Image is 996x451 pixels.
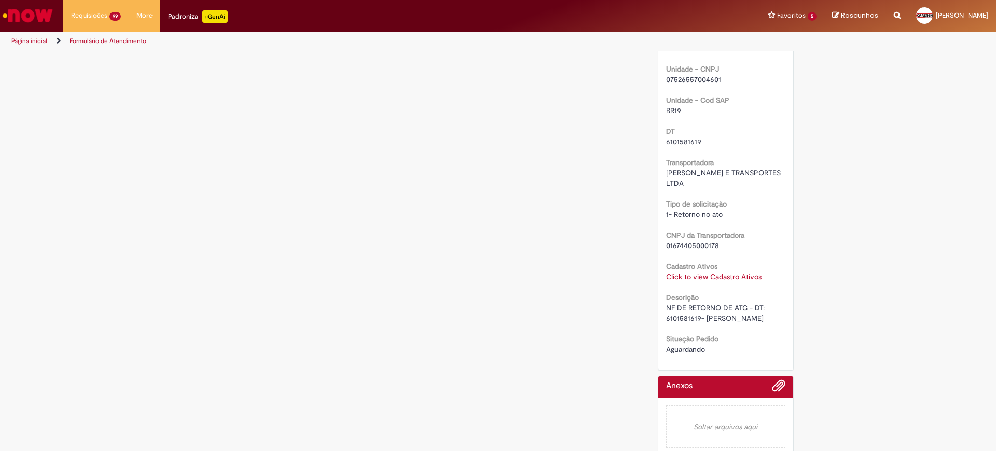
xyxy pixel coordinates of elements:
[666,230,744,240] b: CNPJ da Transportadora
[666,210,723,219] span: 1- Retorno no ato
[202,10,228,23] p: +GenAi
[71,10,107,21] span: Requisições
[109,12,121,21] span: 99
[666,272,762,281] a: Click to view Cadastro Ativos
[8,32,656,51] ul: Trilhas de página
[136,10,153,21] span: More
[666,127,675,136] b: DT
[666,381,693,391] h2: Anexos
[666,293,699,302] b: Descrição
[666,262,717,271] b: Cadastro Ativos
[666,95,729,105] b: Unidade - Cod SAP
[666,405,786,448] em: Soltar arquivos aqui
[936,11,988,20] span: [PERSON_NAME]
[666,334,718,344] b: Situação Pedido
[808,12,817,21] span: 5
[666,241,719,250] span: 01674405000178
[1,5,54,26] img: ServiceNow
[772,379,785,398] button: Adicionar anexos
[666,44,714,53] span: F. R. de Janeiro
[832,11,878,21] a: Rascunhos
[666,137,701,146] span: 6101581619
[168,10,228,23] div: Padroniza
[666,345,705,354] span: Aguardando
[777,10,806,21] span: Favoritos
[666,75,721,84] span: 07526557004601
[666,64,719,74] b: Unidade - CNPJ
[666,106,681,115] span: BR19
[11,37,47,45] a: Página inicial
[666,303,769,323] span: NF DE RETORNO DE ATG - DT: 6101581619- [PERSON_NAME]
[841,10,878,20] span: Rascunhos
[666,168,783,188] span: [PERSON_NAME] E TRANSPORTES LTDA
[666,199,727,209] b: Tipo de solicitação
[666,158,714,167] b: Transportadora
[70,37,146,45] a: Formulário de Atendimento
